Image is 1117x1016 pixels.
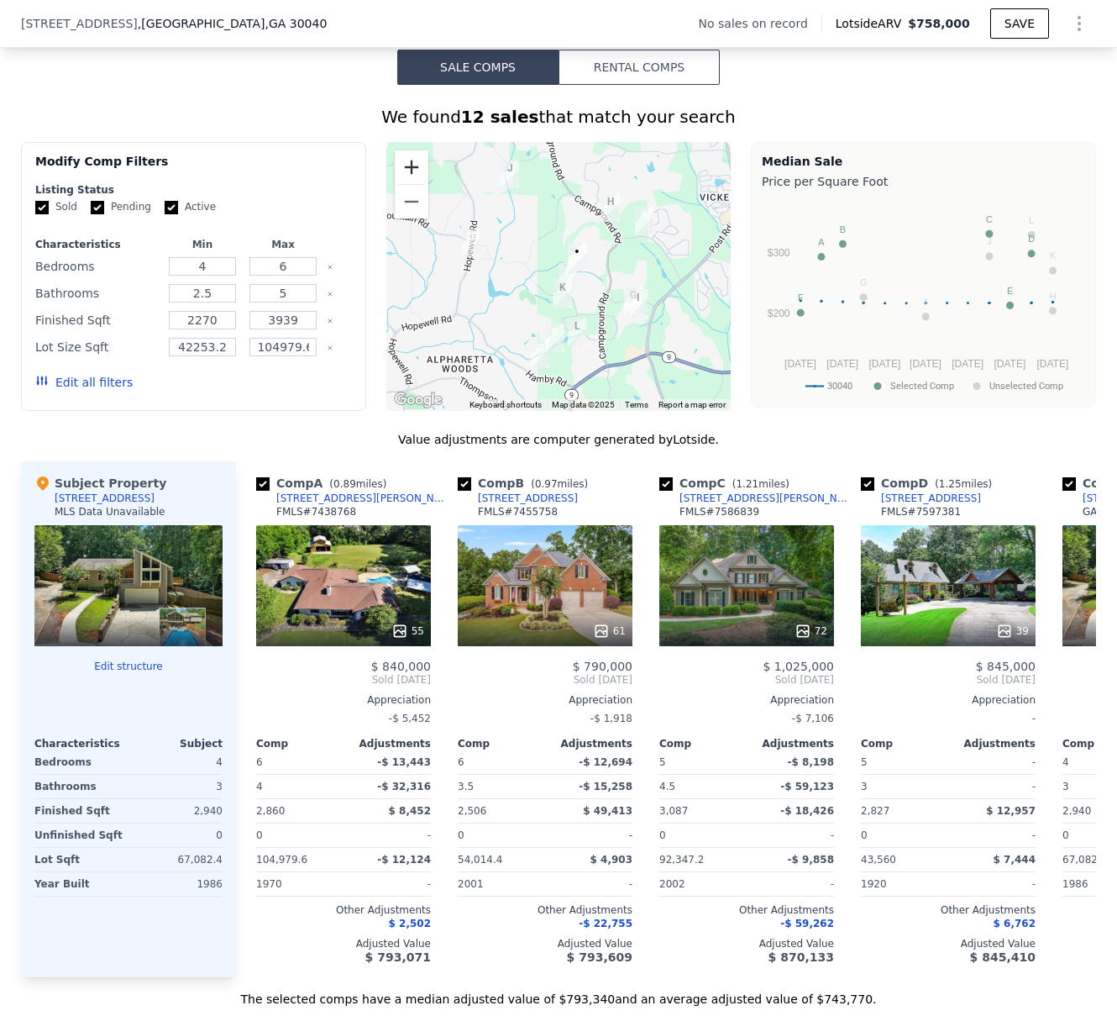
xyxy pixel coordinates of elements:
text: Unselected Comp [989,381,1063,392]
button: Edit all filters [35,374,133,391]
span: -$ 9,858 [788,854,834,866]
input: Sold [35,201,49,214]
text: E [1007,286,1013,296]
div: Min [165,238,239,251]
div: Bedrooms [35,255,159,278]
div: Listing Status [35,183,352,197]
a: [STREET_ADDRESS][PERSON_NAME] [256,492,451,505]
text: [DATE] [910,358,941,370]
div: 7050 Derby Trl [629,289,648,318]
a: Report a map error [658,400,726,409]
span: 0 [256,829,263,841]
span: -$ 18,426 [780,805,834,817]
div: Adjusted Value [458,937,632,950]
span: $ 840,000 [371,660,431,673]
text: A [818,237,825,247]
button: Rental Comps [558,50,720,85]
span: , GA 30040 [265,17,327,30]
div: [STREET_ADDRESS] [55,492,155,505]
span: $ 2,502 [389,918,431,929]
label: Pending [91,200,151,214]
text: F [798,292,804,303]
div: 2,940 [132,799,223,823]
span: $ 870,133 [768,950,834,964]
span: ( miles) [928,478,999,490]
div: 4070 Oak Laurel Way [546,324,564,352]
div: - [952,824,1036,847]
img: Google [391,389,446,411]
span: -$ 5,452 [389,713,431,724]
div: Comp [659,737,747,750]
div: Adjustments [545,737,632,750]
div: Other Adjustments [861,903,1036,917]
div: Modify Comp Filters [35,153,352,183]
span: 54,014.4 [458,854,502,866]
button: Zoom in [395,150,428,184]
text: $200 [768,308,790,319]
span: 43,560 [861,854,896,866]
div: Bathrooms [35,282,159,305]
span: -$ 15,258 [579,781,632,792]
span: 67,082.4 [1062,854,1107,866]
span: ( miles) [524,478,595,490]
div: - [548,872,632,896]
div: Characteristics [35,238,159,251]
a: Terms (opens in new tab) [625,400,648,409]
span: Sold [DATE] [256,673,431,687]
div: Other Adjustments [659,903,834,917]
div: Comp B [458,475,595,492]
div: Characteristics [34,737,128,750]
a: [STREET_ADDRESS][PERSON_NAME] [659,492,854,505]
div: 72 [794,623,827,640]
span: 5 [659,756,666,768]
div: 1986 [132,872,223,896]
button: Show Options [1062,7,1096,40]
text: K [1050,250,1057,261]
span: $ 8,452 [389,805,431,817]
div: 2002 [659,872,743,896]
span: Map data ©2025 [552,400,615,409]
div: Median Sale [762,153,1085,170]
label: Sold [35,200,77,214]
span: $ 49,413 [583,805,632,817]
div: Adjustments [948,737,1036,750]
div: 6610 Major Drive [601,193,620,222]
span: 0 [1062,829,1069,841]
button: Sale Comps [397,50,558,85]
div: Comp [256,737,343,750]
button: Edit structure [34,660,223,673]
span: ( miles) [726,478,796,490]
text: [DATE] [784,358,816,370]
span: -$ 13,443 [377,756,431,768]
span: 0 [659,829,666,841]
button: Zoom out [395,185,428,218]
span: -$ 8,198 [788,756,834,768]
div: The selected comps have a median adjusted value of $793,340 and an average adjusted value of $743... [21,977,1096,1008]
div: [STREET_ADDRESS] [478,492,578,505]
span: Sold [DATE] [659,673,834,687]
input: Active [165,201,178,214]
label: Active [165,200,216,214]
span: 2,506 [458,805,486,817]
div: - [347,872,431,896]
span: -$ 1,918 [590,713,632,724]
text: J [987,236,992,246]
div: Appreciation [659,693,834,707]
span: -$ 22,755 [579,918,632,929]
input: Pending [91,201,104,214]
span: 6 [256,756,263,768]
div: 7125 Derby Trl [624,287,642,315]
div: Other Adjustments [256,903,431,917]
span: $ 12,957 [986,805,1036,817]
div: - [861,707,1036,730]
text: $300 [768,247,790,259]
text: I [925,297,927,307]
div: 55 [391,623,424,640]
div: 738 Creekside Bnd [501,160,519,188]
div: Comp [458,737,545,750]
div: Comp A [256,475,393,492]
div: Other Adjustments [458,903,632,917]
a: [STREET_ADDRESS] [458,492,578,505]
div: No sales on record [699,15,821,32]
div: Comp D [861,475,999,492]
